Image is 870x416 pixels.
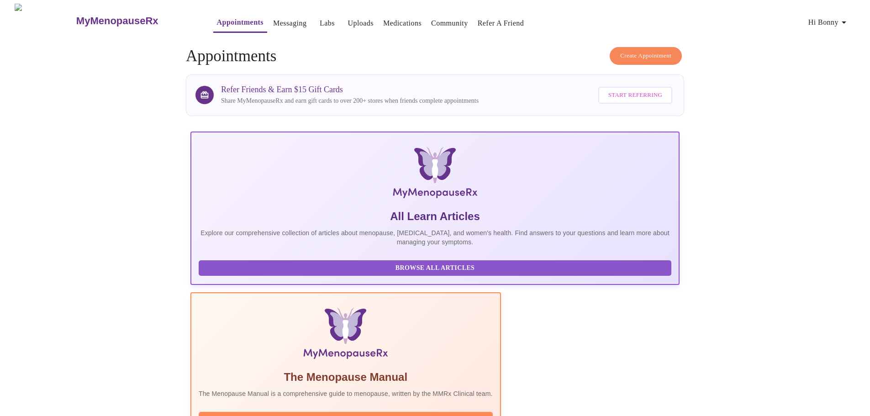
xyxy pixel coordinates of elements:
[312,14,342,32] button: Labs
[273,17,306,30] a: Messaging
[478,17,524,30] a: Refer a Friend
[75,5,195,37] a: MyMenopauseRx
[269,14,310,32] button: Messaging
[608,90,662,100] span: Start Referring
[208,263,662,274] span: Browse All Articles
[199,370,493,384] h5: The Menopause Manual
[272,147,598,202] img: MyMenopauseRx Logo
[344,14,377,32] button: Uploads
[15,4,75,38] img: MyMenopauseRx Logo
[610,47,682,65] button: Create Appointment
[320,17,335,30] a: Labs
[474,14,528,32] button: Refer a Friend
[213,13,267,33] button: Appointments
[245,308,446,363] img: Menopause Manual
[199,260,671,276] button: Browse All Articles
[76,15,158,27] h3: MyMenopauseRx
[808,16,849,29] span: Hi Bonny
[383,17,422,30] a: Medications
[199,209,671,224] h5: All Learn Articles
[596,82,675,108] a: Start Referring
[427,14,472,32] button: Community
[431,17,468,30] a: Community
[217,16,264,29] a: Appointments
[199,263,674,271] a: Browse All Articles
[221,85,479,95] h3: Refer Friends & Earn $15 Gift Cards
[805,13,853,32] button: Hi Bonny
[598,87,672,104] button: Start Referring
[199,228,671,247] p: Explore our comprehensive collection of articles about menopause, [MEDICAL_DATA], and women's hea...
[620,51,671,61] span: Create Appointment
[199,389,493,398] p: The Menopause Manual is a comprehensive guide to menopause, written by the MMRx Clinical team.
[186,47,684,65] h4: Appointments
[221,96,479,105] p: Share MyMenopauseRx and earn gift cards to over 200+ stores when friends complete appointments
[348,17,374,30] a: Uploads
[380,14,425,32] button: Medications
